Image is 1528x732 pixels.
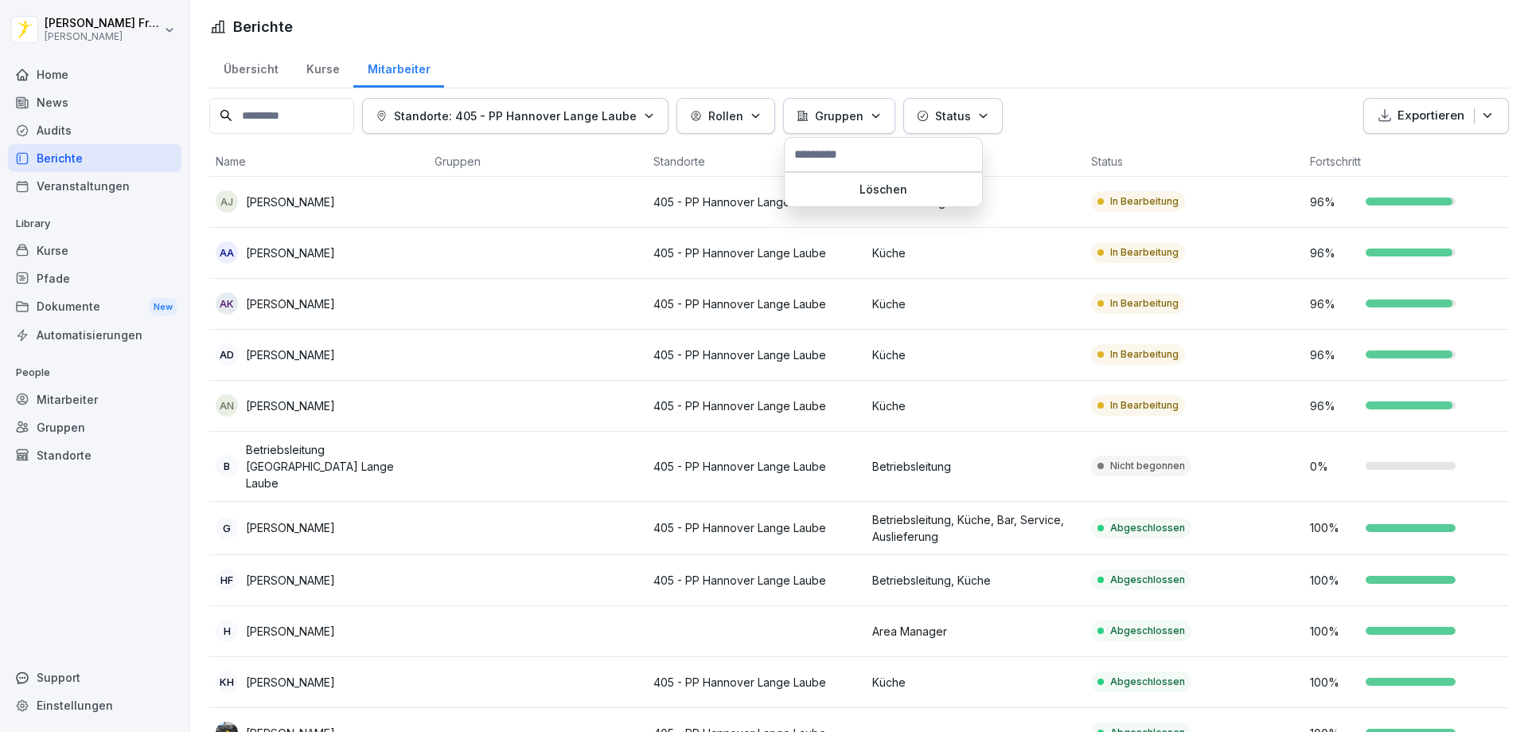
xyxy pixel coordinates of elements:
p: Exportieren [1397,107,1464,125]
p: Status [935,108,971,124]
p: Löschen [791,182,976,197]
p: Rollen [708,108,743,124]
p: Standorte: 405 - PP Hannover Lange Laube [394,108,637,124]
p: Gruppen [815,108,863,124]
